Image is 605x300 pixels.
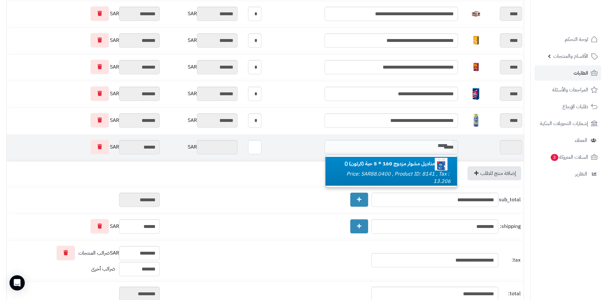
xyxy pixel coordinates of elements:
[346,170,451,185] small: Price: SAR88.0400 , Product ID: 8141 , Tax : 13.206
[553,52,588,61] span: الأقسام والمنتجات
[8,33,160,48] div: SAR
[575,170,587,178] span: التقارير
[470,34,482,47] img: 1748071204-18086a24-7df5-4f50-b8e5-59458292-40x40.jpg
[470,114,482,127] img: 1748079250-71dCJcNq28L._AC_SL1500-40x40.jpg
[163,87,238,101] div: SAR
[534,150,601,165] a: السلات المتروكة3
[534,166,601,182] a: التقارير
[8,246,160,260] div: SAR
[500,196,521,203] span: sub_total:
[8,86,160,101] div: SAR
[534,133,601,148] a: العملاء
[91,265,115,273] span: ضرائب أخرى
[565,35,588,44] span: لوحة التحكم
[500,290,521,297] span: total:
[8,6,160,21] div: SAR
[470,7,482,20] img: 1747753193-b629fba5-3101-4607-8c76-c246a9db-40x40.jpg
[562,102,588,111] span: طلبات الإرجاع
[163,60,238,74] div: SAR
[470,61,482,73] img: 1748071393-8de05d7b-fa8c-4486-b5bb-627122c7-40x40.jpg
[8,219,160,234] div: SAR
[575,136,587,145] span: العملاء
[470,87,482,100] img: 1748071527-973f8991-c9bb-43d0-93a7-16f8c92e-40x40.jpg
[534,116,601,131] a: إشعارات التحويلات البنكية
[467,166,521,180] a: إضافة منتج للطلب
[534,65,601,81] a: الطلبات
[345,160,451,168] b: مناديل مشوار مزدوج 160 * 5 حبة (كرتون) ()
[163,140,238,154] div: SAR
[534,82,601,97] a: المراجعات والأسئلة
[8,113,160,128] div: SAR
[163,33,238,48] div: SAR
[500,223,521,230] span: shipping:
[8,140,160,154] div: SAR
[10,275,25,290] div: Open Intercom Messenger
[435,158,447,170] img: 1747514177-ccd0a3cf-72ab-4216-a748-cb9d8e1d-40x40.jpg
[552,85,588,94] span: المراجعات والأسئلة
[534,99,601,114] a: طلبات الإرجاع
[534,32,601,47] a: لوحة التحكم
[163,7,238,21] div: SAR
[163,113,238,128] div: SAR
[551,154,558,161] span: 3
[78,250,110,257] span: ضرائب المنتجات
[574,69,588,77] span: الطلبات
[500,257,521,264] span: tax:
[8,60,160,74] div: SAR
[550,153,588,162] span: السلات المتروكة
[540,119,588,128] span: إشعارات التحويلات البنكية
